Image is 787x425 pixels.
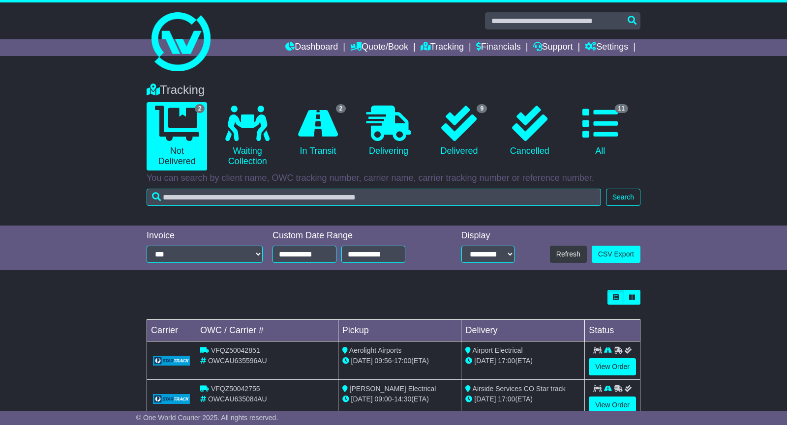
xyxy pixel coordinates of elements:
[394,357,411,365] span: 17:00
[589,397,636,414] a: View Order
[351,357,373,365] span: [DATE]
[217,102,277,170] a: Waiting Collection
[350,385,436,393] span: [PERSON_NAME] Electrical
[465,356,580,366] div: (ETA)
[461,230,515,241] div: Display
[336,104,346,113] span: 2
[147,173,640,184] p: You can search by client name, OWC tracking number, carrier name, carrier tracking number or refe...
[465,394,580,404] div: (ETA)
[288,102,348,160] a: 2 In Transit
[153,356,190,366] img: GetCarrierServiceLogo
[394,395,411,403] span: 14:30
[147,102,207,170] a: 2 Not Delivered
[473,385,566,393] span: Airside Services CO Star track
[136,414,278,422] span: © One World Courier 2025. All rights reserved.
[474,395,496,403] span: [DATE]
[350,39,408,56] a: Quote/Book
[606,189,640,206] button: Search
[592,246,640,263] a: CSV Export
[498,395,515,403] span: 17:00
[589,358,636,375] a: View Order
[477,104,487,113] span: 9
[147,230,263,241] div: Invoice
[498,357,515,365] span: 17:00
[195,104,205,113] span: 2
[211,385,260,393] span: VFQZ50042755
[461,320,585,341] td: Delivery
[196,320,338,341] td: OWC / Carrier #
[208,357,267,365] span: OWCAU635596AU
[499,102,560,160] a: Cancelled
[153,394,190,404] img: GetCarrierServiceLogo
[342,394,457,404] div: - (ETA)
[342,356,457,366] div: - (ETA)
[375,357,392,365] span: 09:56
[358,102,419,160] a: Delivering
[211,346,260,354] span: VFQZ50042851
[142,83,645,97] div: Tracking
[349,346,402,354] span: Aerolight Airports
[476,39,521,56] a: Financials
[272,230,430,241] div: Custom Date Range
[474,357,496,365] span: [DATE]
[421,39,464,56] a: Tracking
[338,320,461,341] td: Pickup
[285,39,338,56] a: Dashboard
[351,395,373,403] span: [DATE]
[615,104,628,113] span: 11
[375,395,392,403] span: 09:00
[570,102,631,160] a: 11 All
[585,320,640,341] td: Status
[585,39,628,56] a: Settings
[533,39,573,56] a: Support
[429,102,489,160] a: 9 Delivered
[208,395,267,403] span: OWCAU635084AU
[550,246,587,263] button: Refresh
[147,320,196,341] td: Carrier
[473,346,523,354] span: Airport Electrical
